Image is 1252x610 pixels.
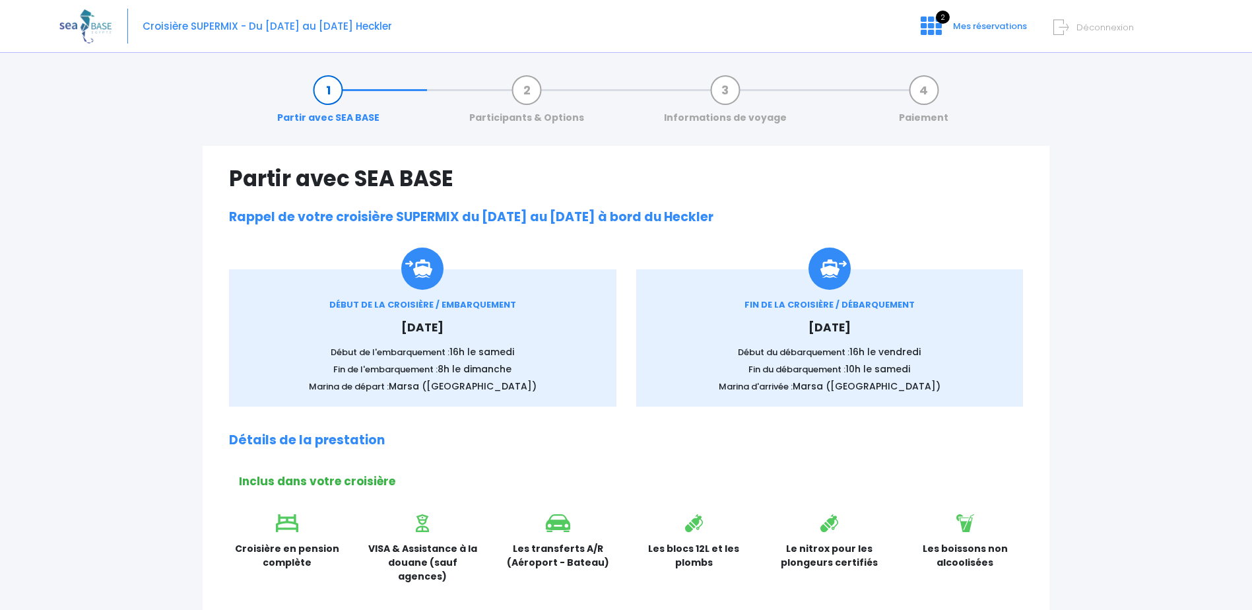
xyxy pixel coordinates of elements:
[892,83,955,125] a: Paiement
[329,298,516,311] span: DÉBUT DE LA CROISIÈRE / EMBARQUEMENT
[744,298,915,311] span: FIN DE LA CROISIÈRE / DÉBARQUEMENT
[656,380,1004,393] p: Marina d'arrivée :
[910,24,1035,37] a: 2 Mes réservations
[953,20,1027,32] span: Mes réservations
[463,83,591,125] a: Participants & Options
[500,542,616,570] p: Les transferts A/R (Aéroport - Bateau)
[546,514,570,532] img: icon_voiture.svg
[956,514,974,532] img: icon_boisson.svg
[772,542,888,570] p: Le nitrox pour les plongeurs certifiés
[271,83,386,125] a: Partir avec SEA BASE
[229,433,1023,448] h2: Détails de la prestation
[636,542,752,570] p: Les blocs 12L et les plombs
[401,248,444,290] img: Icon_embarquement.svg
[849,345,921,358] span: 16h le vendredi
[249,380,597,393] p: Marina de départ :
[449,345,514,358] span: 16h le samedi
[685,514,703,532] img: icon_bouteille.svg
[907,542,1024,570] p: Les boissons non alcoolisées
[249,345,597,359] p: Début de l'embarquement :
[793,380,940,393] span: Marsa ([GEOGRAPHIC_DATA])
[229,542,345,570] p: Croisière en pension complète
[389,380,537,393] span: Marsa ([GEOGRAPHIC_DATA])
[820,514,838,532] img: icon_bouteille.svg
[365,542,481,584] p: VISA & Assistance à la douane (sauf agences)
[438,362,511,376] span: 8h le dimanche
[657,83,793,125] a: Informations de voyage
[936,11,950,24] span: 2
[416,514,429,532] img: icon_visa.svg
[229,210,1023,225] h2: Rappel de votre croisière SUPERMIX du [DATE] au [DATE] à bord du Heckler
[808,320,851,335] span: [DATE]
[229,166,1023,191] h1: Partir avec SEA BASE
[276,514,298,532] img: icon_lit.svg
[143,19,392,33] span: Croisière SUPERMIX - Du [DATE] au [DATE] Heckler
[1076,21,1134,34] span: Déconnexion
[249,362,597,376] p: Fin de l'embarquement :
[845,362,910,376] span: 10h le samedi
[401,320,444,335] span: [DATE]
[808,248,851,290] img: icon_debarquement.svg
[656,362,1004,376] p: Fin du débarquement :
[656,345,1004,359] p: Début du débarquement :
[239,475,1023,488] h2: Inclus dans votre croisière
